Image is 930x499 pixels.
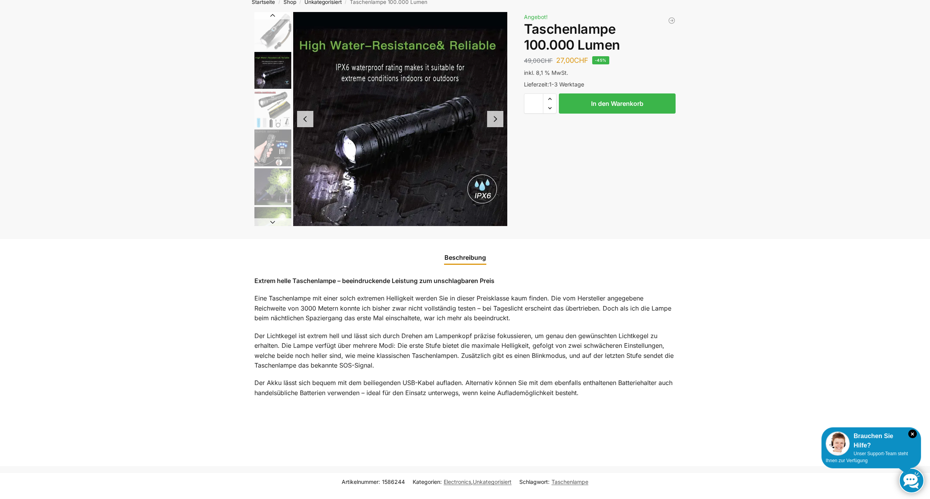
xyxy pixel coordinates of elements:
[519,478,588,486] span: Schlagwort:
[592,56,609,64] span: -45%
[254,12,291,50] img: Taschenlampe-1
[254,52,291,89] img: Taschenlampe1
[524,93,543,114] input: Produktmenge
[413,478,512,486] span: Kategorien: ,
[254,91,291,128] img: Taschenlampe2
[524,81,584,88] span: Lieferzeit:
[252,206,291,245] li: 6 / 6
[293,12,507,226] li: 2 / 6
[252,90,291,128] li: 3 / 6
[826,432,917,450] div: Brauchen Sie Hilfe?
[252,128,291,167] li: 4 / 6
[342,478,405,486] span: Artikelnummer:
[297,111,313,127] button: Previous slide
[524,14,548,20] span: Angebot!
[543,103,556,113] span: Reduce quantity
[541,57,553,64] span: CHF
[252,51,291,90] li: 2 / 6
[444,478,471,485] a: Electronics
[487,111,503,127] button: Next slide
[382,478,405,485] span: 1586244
[551,478,588,485] a: Taschenlampe
[254,378,676,398] p: Der Akku lässt sich bequem mit dem beiliegenden USB-Kabel aufladen. Alternativ können Sie mit dem...
[549,81,584,88] span: 1-3 Werktage
[293,12,507,226] img: Taschenlampe1
[826,432,850,456] img: Customer service
[524,57,553,64] bdi: 49,00
[559,93,676,114] button: In den Warenkorb
[524,69,568,76] span: inkl. 8,1 % MwSt.
[668,17,676,24] a: NEP 800 Micro Wechselrichter 800W/600W drosselbar Balkon Solar Anlage W-LAN
[254,294,676,323] p: Eine Taschenlampe mit einer solch extremen Helligkeit werden Sie in dieser Preisklasse kaum finde...
[556,56,588,64] bdi: 27,00
[254,129,291,166] img: Taschenlampe3
[254,12,291,19] button: Previous slide
[543,94,556,104] span: Increase quantity
[254,207,291,244] img: Taschenlampe
[473,478,512,485] a: Unkategorisiert
[440,248,491,267] a: Beschreibung
[908,430,917,438] i: Schließen
[524,21,676,53] h1: Taschenlampe 100.000 Lumen
[826,451,908,463] span: Unser Support-Team steht Ihnen zur Verfügung
[252,12,291,51] li: 1 / 6
[522,118,677,140] iframe: Sicherer Rahmen für schnelle Bezahlvorgänge
[574,56,588,64] span: CHF
[254,218,291,226] button: Next slide
[254,331,676,371] p: Der Lichtkegel ist extrem hell und lässt sich durch Drehen am Lampenkopf präzise fokussieren, um ...
[254,168,291,205] img: Taschenlampe2
[254,277,494,285] strong: Extrem helle Taschenlampe – beeindruckende Leistung zum unschlagbaren Preis
[252,167,291,206] li: 5 / 6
